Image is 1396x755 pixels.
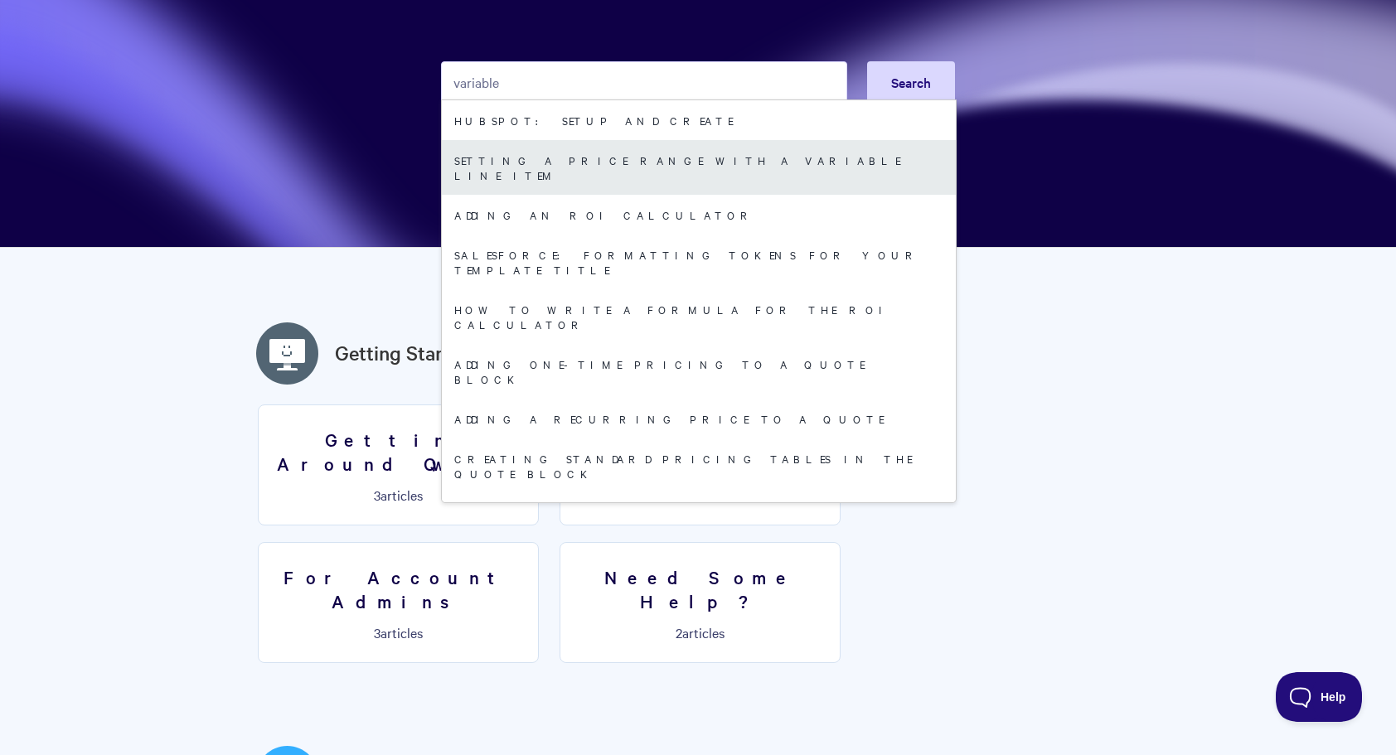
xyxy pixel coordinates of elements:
span: 3 [374,623,381,641]
input: Search the knowledge base [441,61,847,103]
a: How to write a formula for the ROI Calculator [442,289,956,344]
h3: Getting Around Qwilr [269,428,528,475]
p: articles [269,487,528,502]
a: Adding an ROI calculator [442,195,956,235]
a: Using Zapier to build Qwilr Pages [442,493,956,533]
a: Need Some Help? 2articles [560,542,841,663]
span: 3 [374,486,381,504]
button: Search [867,61,955,103]
a: Creating standard pricing tables in the Quote Block [442,438,956,493]
p: articles [570,625,830,640]
iframe: Toggle Customer Support [1276,672,1363,722]
a: Getting Around Qwilr 3articles [258,404,539,525]
h3: Need Some Help? [570,565,830,612]
h3: For Account Admins [269,565,528,612]
p: articles [269,625,528,640]
a: For Account Admins 3articles [258,542,539,663]
a: Getting Started [335,338,472,368]
a: Adding One-Time Pricing To A Quote Block [442,344,956,399]
a: Salesforce: Formatting Tokens for your Template title [442,235,956,289]
a: Adding A Recurring Price To A Quote [442,399,956,438]
span: 2 [676,623,682,641]
a: Setting a price range with a Variable line item [442,140,956,195]
a: HubSpot: Setup and Create [442,100,956,140]
span: Search [891,73,931,91]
